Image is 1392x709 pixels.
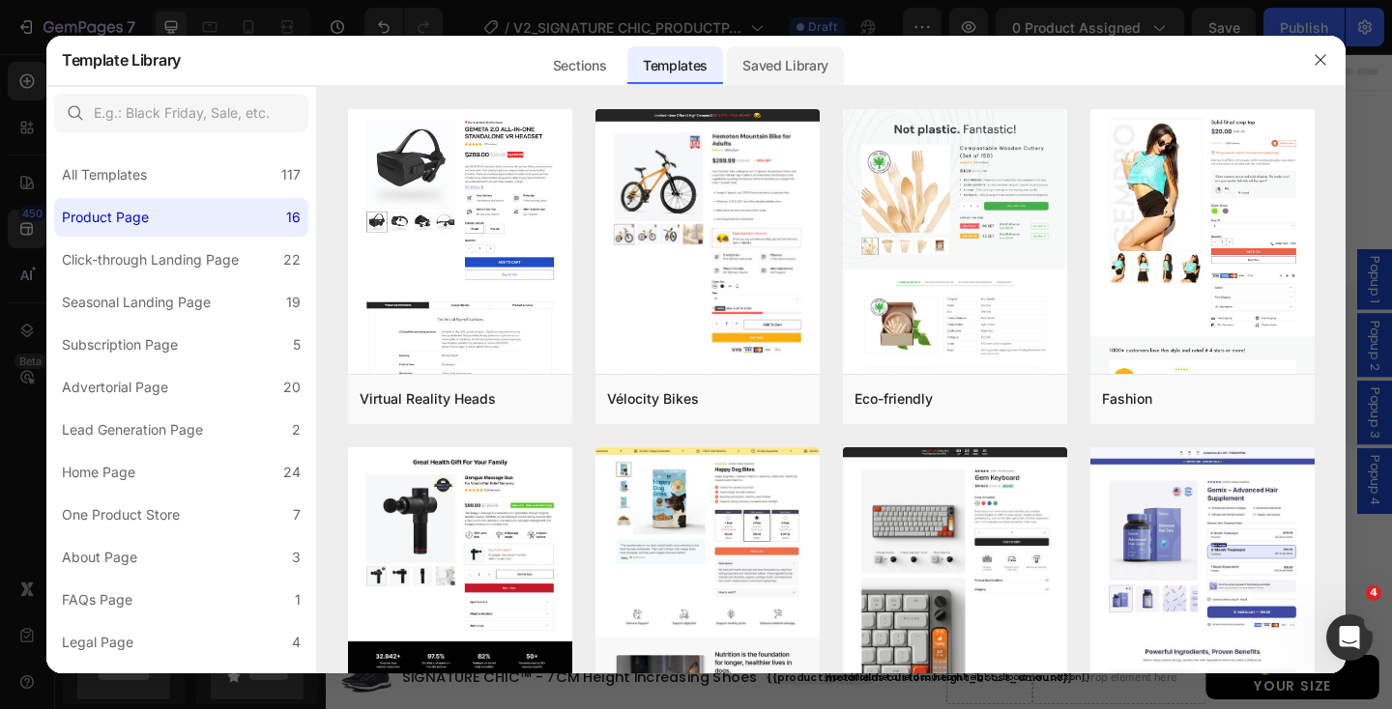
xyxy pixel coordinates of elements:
div: 16 [286,206,301,229]
div: 1 [295,588,301,611]
div: 2 [292,673,301,696]
div: Home Page [62,461,135,484]
div: Product Page [62,206,149,229]
div: Virtual Reality Heads [360,387,496,411]
div: 2 [292,418,301,441]
span: Popup 4 [1131,437,1150,493]
div: 19 [286,291,301,314]
div: FAQs Page [62,588,132,611]
div: One Product Store [62,503,180,526]
div: Advertorial Page [62,376,168,399]
span: Popup 1 [1131,220,1150,270]
div: Fashion [1102,387,1152,411]
div: Contact Page [62,673,149,696]
h1: SIGNATURE CHIC™ - 7CM Height Increasing Shoes [80,666,471,691]
div: Vélocity Bikes [607,387,699,411]
span: Popup 3 [1131,363,1150,417]
div: 4 [292,631,301,654]
div: Sections [537,46,622,85]
div: About Page [62,546,137,569]
div: Eco-friendly [855,387,933,411]
div: 7 [293,503,301,526]
iframe: Intercom live chat [1326,614,1373,661]
div: Saved Library [727,46,844,85]
div: {{product.metafields.custom.height_boost_or_cotton}} [541,671,597,684]
div: 24 [283,461,301,484]
input: E.g.: Black Friday, Sale, etc. [54,94,308,132]
div: Subscription Page [62,333,178,356]
div: {{product.metafields.custom.height_boost_amount}} [479,671,538,686]
span: 4 [1366,585,1381,601]
div: 3 [292,546,301,569]
p: ☝SELECT YOUR SIZE [1009,659,1093,698]
div: Drop element here [824,670,926,686]
img: L'EXUDE SIGNATURE CHIC height-increasing elevator casual shoes, color black, shown in a perspecti... [14,649,72,707]
a: ☝SELECTYOUR SIZE [957,654,1145,703]
div: 20 [283,376,301,399]
h2: Template Library [62,35,181,85]
div: 5 [293,333,301,356]
div: Click-through Landing Page [62,248,239,271]
div: All Templates [62,163,147,186]
div: Seasonal Landing Page [62,291,211,314]
div: 117 [281,163,301,186]
div: Templates [627,46,723,85]
span: Popup 2 [1131,290,1150,344]
div: 22 [283,248,301,271]
div: Legal Page [62,631,133,654]
div: Lead Generation Page [62,418,203,441]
